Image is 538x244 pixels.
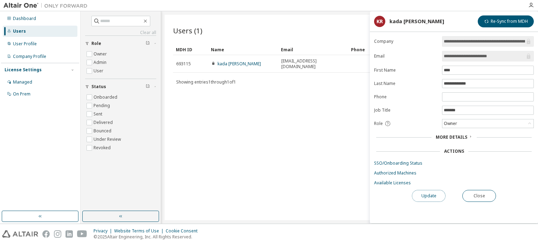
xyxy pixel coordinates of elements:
[281,44,345,55] div: Email
[146,41,150,46] span: Clear filter
[94,234,202,240] p: © 2025 Altair Engineering, Inc. All Rights Reserved.
[444,149,464,154] div: Actions
[94,144,112,152] label: Revoked
[176,44,205,55] div: MDH ID
[114,228,166,234] div: Website Terms of Use
[176,79,236,85] span: Showing entries 1 through 1 of 1
[13,54,46,59] div: Company Profile
[13,41,37,47] div: User Profile
[389,19,444,24] div: kada [PERSON_NAME]
[374,107,438,113] label: Job Title
[442,119,533,128] div: Owner
[94,127,113,135] label: Bounced
[94,101,111,110] label: Pending
[374,81,438,86] label: Last Name
[374,121,383,126] span: Role
[13,79,32,85] div: Managed
[54,230,61,238] img: instagram.svg
[94,110,104,118] label: Sent
[85,30,156,35] a: Clear all
[166,228,202,234] div: Cookie Consent
[412,190,446,202] button: Update
[91,84,106,90] span: Status
[5,67,42,73] div: License Settings
[94,50,108,58] label: Owner
[173,26,202,35] span: Users (1)
[374,53,438,59] label: Email
[13,91,30,97] div: On Prem
[94,67,105,75] label: User
[94,93,119,101] label: Onboarded
[211,44,275,55] div: Name
[281,58,345,70] span: [EMAIL_ADDRESS][DOMAIN_NAME]
[91,41,101,46] span: Role
[374,180,534,186] a: Available Licenses
[94,58,108,67] label: Admin
[374,94,438,100] label: Phone
[13,16,36,21] div: Dashboard
[94,135,122,144] label: Under Review
[4,2,91,9] img: Altair One
[351,44,415,55] div: Phone
[85,36,156,51] button: Role
[2,230,38,238] img: altair_logo.svg
[462,190,496,202] button: Close
[374,16,385,27] div: kr
[374,67,438,73] label: First Name
[218,61,261,67] a: kada [PERSON_NAME]
[374,39,438,44] label: Company
[374,170,534,176] a: Authorized Machines
[65,230,73,238] img: linkedin.svg
[42,230,50,238] img: facebook.svg
[94,228,114,234] div: Privacy
[13,28,26,34] div: Users
[443,120,458,127] div: Owner
[146,84,150,90] span: Clear filter
[176,61,191,67] span: 693115
[77,230,87,238] img: youtube.svg
[436,134,467,140] span: More Details
[94,118,114,127] label: Delivered
[374,160,534,166] a: SSO/Onboarding Status
[478,15,534,27] button: Re-Sync from MDH
[85,79,156,94] button: Status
